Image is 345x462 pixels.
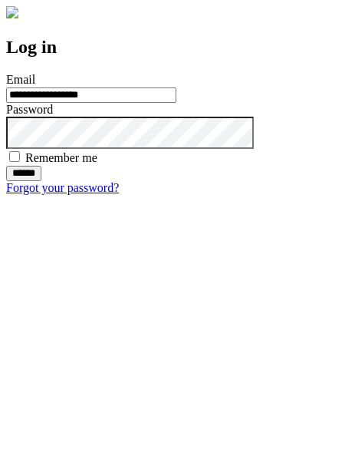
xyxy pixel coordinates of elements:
a: Forgot your password? [6,181,119,194]
label: Email [6,73,35,86]
label: Password [6,103,53,116]
label: Remember me [25,151,97,164]
h2: Log in [6,37,339,58]
img: logo-4e3dc11c47720685a147b03b5a06dd966a58ff35d612b21f08c02c0306f2b779.png [6,6,18,18]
